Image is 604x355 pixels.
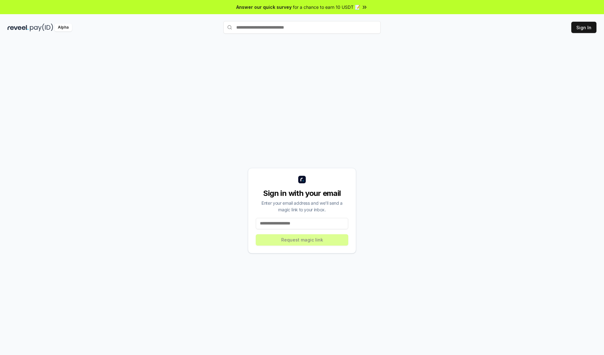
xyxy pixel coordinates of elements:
span: Answer our quick survey [236,4,292,10]
img: logo_small [298,176,306,183]
span: for a chance to earn 10 USDT 📝 [293,4,360,10]
div: Alpha [54,24,72,31]
img: reveel_dark [8,24,29,31]
div: Enter your email address and we’ll send a magic link to your inbox. [256,200,348,213]
img: pay_id [30,24,53,31]
div: Sign in with your email [256,188,348,198]
button: Sign In [571,22,596,33]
